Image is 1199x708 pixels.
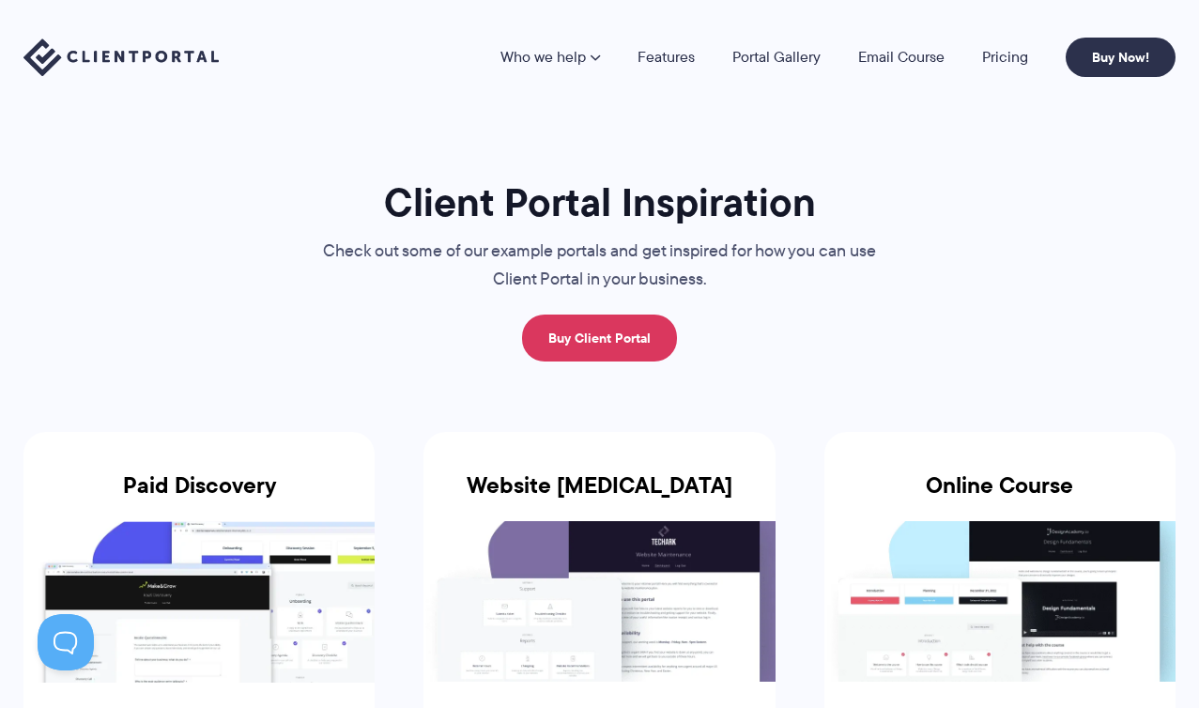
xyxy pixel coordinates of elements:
a: Pricing [982,50,1028,65]
iframe: Toggle Customer Support [38,614,94,670]
a: Who we help [500,50,600,65]
p: Check out some of our example portals and get inspired for how you can use Client Portal in your ... [285,238,915,294]
a: Portal Gallery [732,50,821,65]
h3: Paid Discovery [23,472,375,521]
a: Buy Now! [1066,38,1176,77]
a: Email Course [858,50,945,65]
h3: Website [MEDICAL_DATA] [423,472,775,521]
a: Buy Client Portal [522,315,677,362]
a: Features [638,50,695,65]
h3: Online Course [824,472,1176,521]
h1: Client Portal Inspiration [285,177,915,227]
